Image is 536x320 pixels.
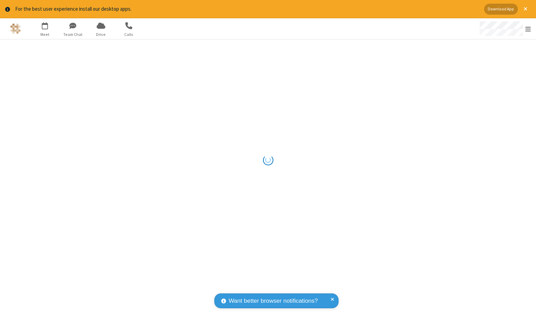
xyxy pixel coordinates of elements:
[32,31,58,38] span: Meet
[2,18,28,39] button: Logo
[10,23,21,34] img: iotum.​ucaas.​tech
[15,5,479,13] div: For the best user experience install our desktop apps.
[116,31,142,38] span: Calls
[473,18,536,39] div: Open menu
[229,297,318,306] span: Want better browser notifications?
[520,4,531,14] button: Close alert
[88,31,114,38] span: Drive
[60,31,86,38] span: Team Chat
[484,4,518,14] button: Download App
